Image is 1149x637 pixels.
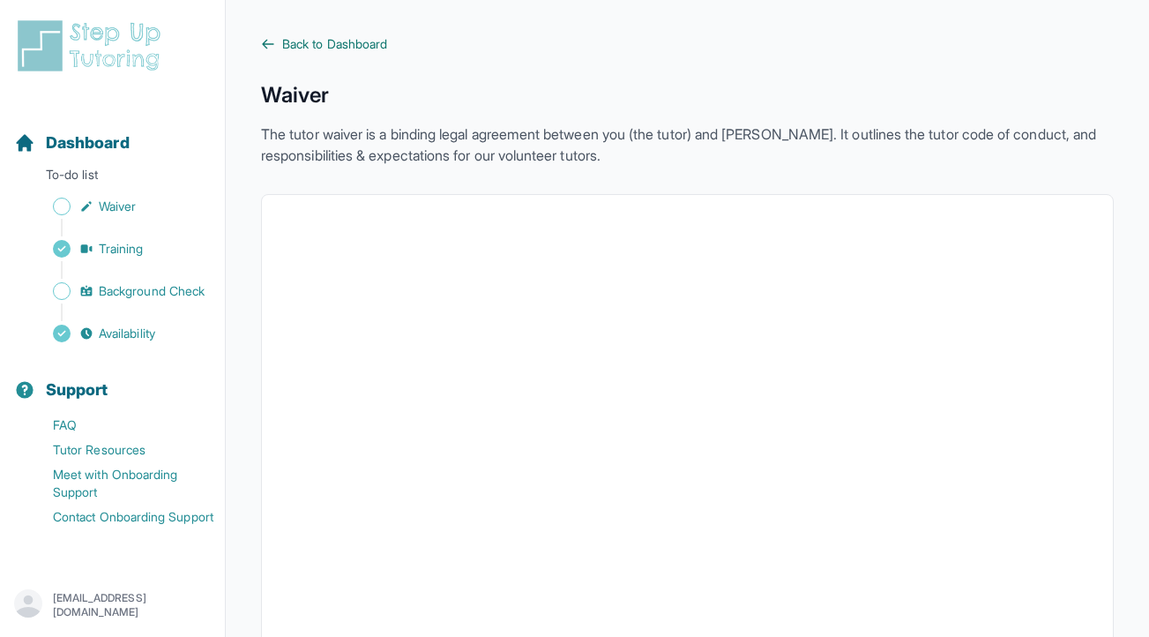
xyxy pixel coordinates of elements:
span: Training [99,240,144,258]
a: Background Check [14,279,225,304]
a: Waiver [14,194,225,219]
span: Background Check [99,282,205,300]
a: Contact Onboarding Support [14,505,225,529]
a: Meet with Onboarding Support [14,462,225,505]
button: Support [7,349,218,409]
h1: Waiver [261,81,1114,109]
span: Support [46,378,108,402]
span: Dashboard [46,131,130,155]
a: FAQ [14,413,225,438]
span: Waiver [99,198,136,215]
button: [EMAIL_ADDRESS][DOMAIN_NAME] [14,589,211,621]
a: Back to Dashboard [261,35,1114,53]
p: To-do list [7,166,218,191]
button: Dashboard [7,102,218,162]
a: Dashboard [14,131,130,155]
img: logo [14,18,171,74]
a: Tutor Resources [14,438,225,462]
p: The tutor waiver is a binding legal agreement between you (the tutor) and [PERSON_NAME]. It outli... [261,124,1114,166]
a: Availability [14,321,225,346]
span: Availability [99,325,155,342]
p: [EMAIL_ADDRESS][DOMAIN_NAME] [53,591,211,619]
a: Training [14,236,225,261]
span: Back to Dashboard [282,35,387,53]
